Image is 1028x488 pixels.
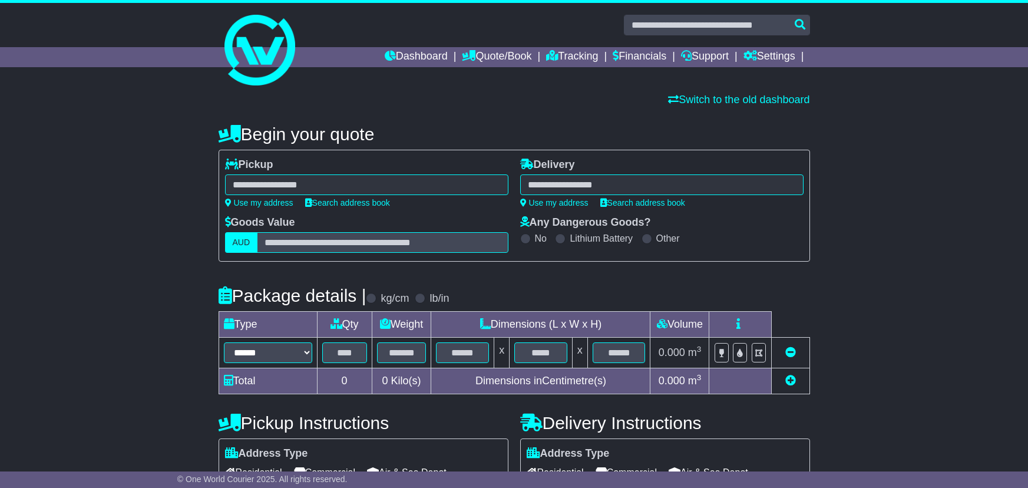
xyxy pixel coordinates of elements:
[668,94,809,105] a: Switch to the old dashboard
[305,198,390,207] a: Search address book
[613,47,666,67] a: Financials
[429,292,449,305] label: lb/in
[520,216,651,229] label: Any Dangerous Goods?
[225,159,273,172] label: Pickup
[317,312,372,338] td: Qty
[225,447,308,460] label: Address Type
[225,216,295,229] label: Goods Value
[520,159,575,172] label: Delivery
[669,463,748,482] span: Air & Sea Depot
[225,463,282,482] span: Residential
[382,375,388,387] span: 0
[219,286,366,305] h4: Package details |
[743,47,795,67] a: Settings
[431,312,650,338] td: Dimensions (L x W x H)
[688,347,702,358] span: m
[659,375,685,387] span: 0.000
[681,47,729,67] a: Support
[219,368,317,394] td: Total
[225,198,293,207] a: Use my address
[697,373,702,382] sup: 3
[381,292,409,305] label: kg/cm
[219,312,317,338] td: Type
[520,198,589,207] a: Use my address
[785,347,796,358] a: Remove this item
[527,463,584,482] span: Residential
[656,233,680,244] label: Other
[535,233,547,244] label: No
[317,368,372,394] td: 0
[367,463,447,482] span: Air & Sea Depot
[570,233,633,244] label: Lithium Battery
[697,345,702,354] sup: 3
[688,375,702,387] span: m
[572,338,587,368] td: x
[785,375,796,387] a: Add new item
[520,413,810,433] h4: Delivery Instructions
[294,463,355,482] span: Commercial
[372,312,431,338] td: Weight
[546,47,598,67] a: Tracking
[219,413,508,433] h4: Pickup Instructions
[650,312,709,338] td: Volume
[659,347,685,358] span: 0.000
[527,447,610,460] label: Address Type
[385,47,448,67] a: Dashboard
[600,198,685,207] a: Search address book
[219,124,810,144] h4: Begin your quote
[372,368,431,394] td: Kilo(s)
[596,463,657,482] span: Commercial
[494,338,510,368] td: x
[225,232,258,253] label: AUD
[462,47,531,67] a: Quote/Book
[431,368,650,394] td: Dimensions in Centimetre(s)
[177,474,348,484] span: © One World Courier 2025. All rights reserved.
